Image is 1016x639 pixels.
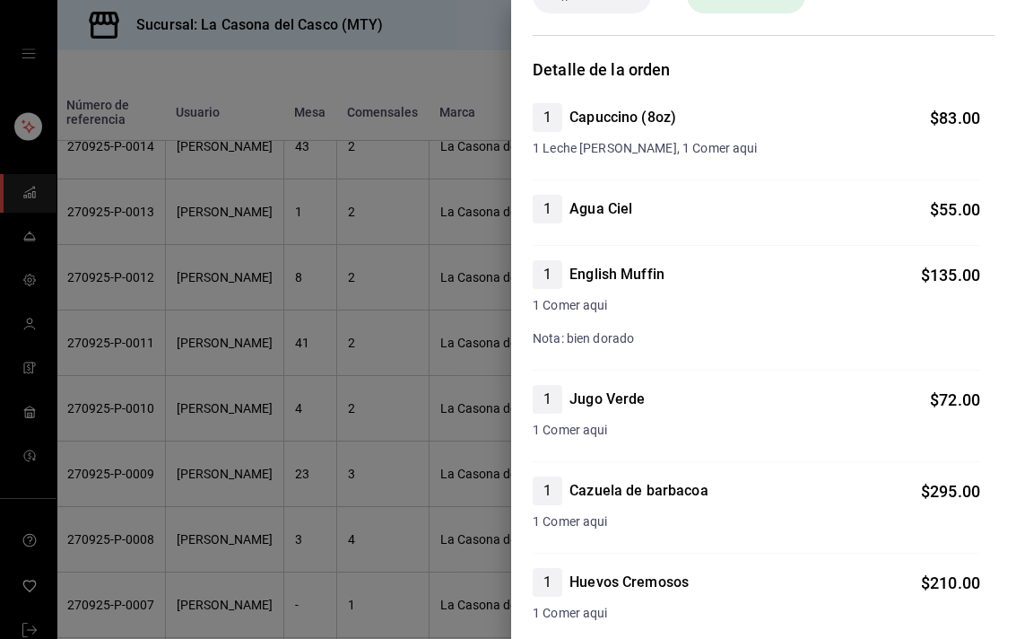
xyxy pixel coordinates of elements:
[533,331,634,346] span: Nota: bien dorado
[533,139,980,158] span: 1 Leche [PERSON_NAME], 1 Comer aqui
[533,198,562,220] span: 1
[533,604,980,623] span: 1 Comer aqui
[569,572,689,593] h4: Huevos Cremosos
[533,264,562,285] span: 1
[569,198,632,220] h4: Agua Ciel
[569,107,676,128] h4: Capuccino (8oz)
[569,389,645,410] h4: Jugo Verde
[921,482,980,501] span: $ 295.00
[533,57,994,82] h3: Detalle de la orden
[569,264,664,285] h4: English Muffin
[533,107,562,128] span: 1
[921,266,980,284] span: $ 135.00
[921,573,980,592] span: $ 210.00
[930,390,980,409] span: $ 72.00
[930,200,980,219] span: $ 55.00
[930,109,980,127] span: $ 83.00
[569,480,708,502] h4: Cazuela de barbacoa
[533,421,980,440] span: 1 Comer aqui
[533,512,980,531] span: 1 Comer aqui
[533,296,980,315] span: 1 Comer aqui
[533,572,562,593] span: 1
[533,389,562,410] span: 1
[533,480,562,502] span: 1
